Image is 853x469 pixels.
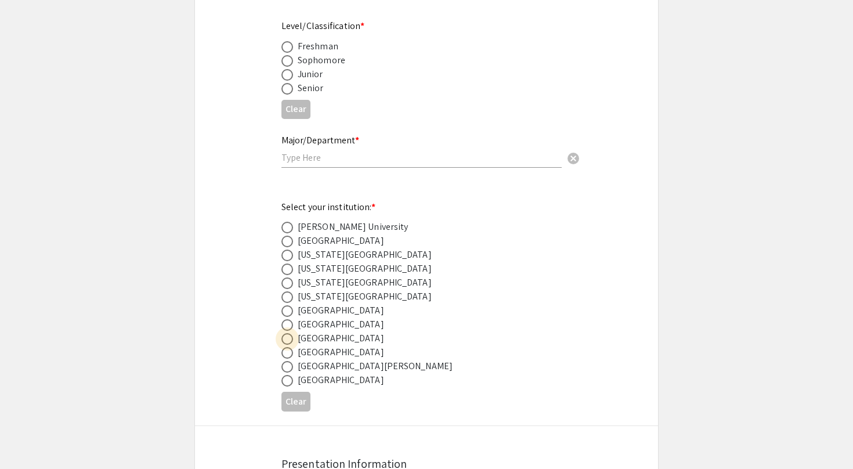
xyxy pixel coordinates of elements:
[9,417,49,460] iframe: Chat
[566,151,580,165] span: cancel
[298,262,432,276] div: [US_STATE][GEOGRAPHIC_DATA]
[281,151,562,164] input: Type Here
[281,100,310,119] button: Clear
[298,234,384,248] div: [GEOGRAPHIC_DATA]
[298,345,384,359] div: [GEOGRAPHIC_DATA]
[298,53,345,67] div: Sophomore
[298,39,338,53] div: Freshman
[298,248,432,262] div: [US_STATE][GEOGRAPHIC_DATA]
[281,134,359,146] mat-label: Major/Department
[298,220,408,234] div: [PERSON_NAME] University
[298,276,432,290] div: [US_STATE][GEOGRAPHIC_DATA]
[281,392,310,411] button: Clear
[298,331,384,345] div: [GEOGRAPHIC_DATA]
[281,20,364,32] mat-label: Level/Classification
[298,318,384,331] div: [GEOGRAPHIC_DATA]
[562,146,585,169] button: Clear
[298,359,453,373] div: [GEOGRAPHIC_DATA][PERSON_NAME]
[281,201,376,213] mat-label: Select your institution:
[298,67,323,81] div: Junior
[298,290,432,304] div: [US_STATE][GEOGRAPHIC_DATA]
[298,304,384,318] div: [GEOGRAPHIC_DATA]
[298,373,384,387] div: [GEOGRAPHIC_DATA]
[298,81,324,95] div: Senior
